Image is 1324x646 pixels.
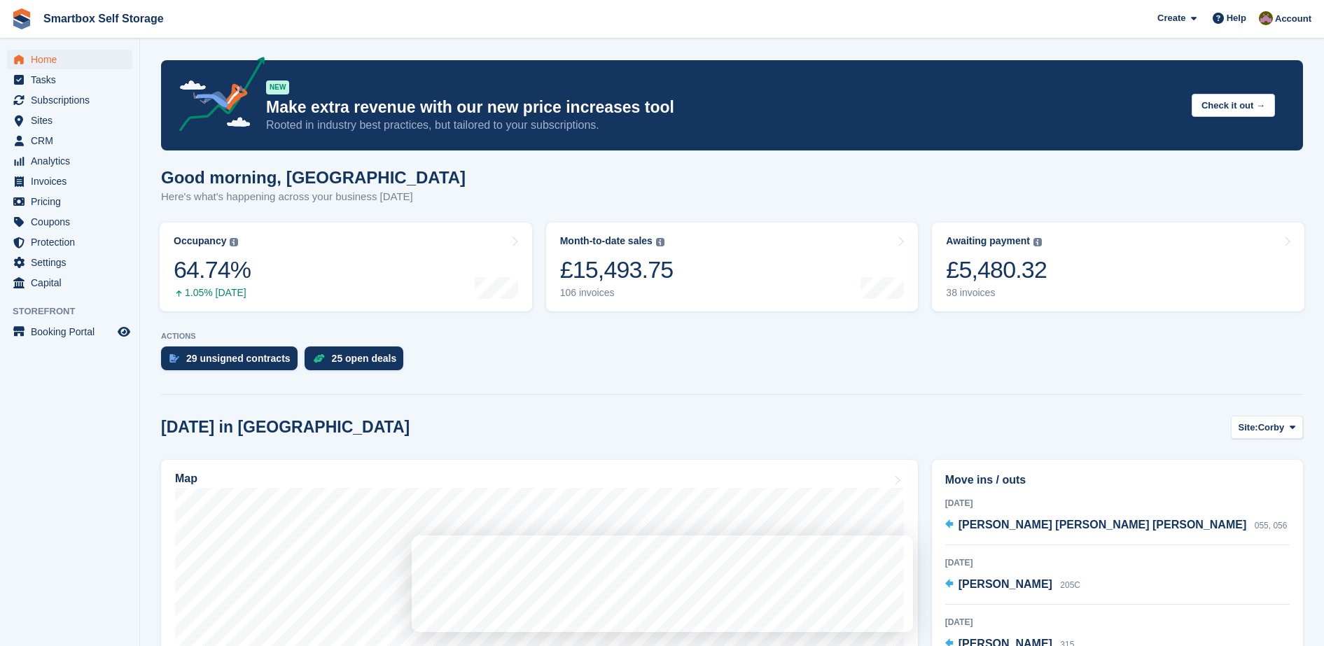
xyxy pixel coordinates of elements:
[31,70,115,90] span: Tasks
[946,235,1030,247] div: Awaiting payment
[31,322,115,342] span: Booking Portal
[174,235,226,247] div: Occupancy
[7,192,132,211] a: menu
[932,223,1304,311] a: Awaiting payment £5,480.32 38 invoices
[412,535,913,632] iframe: Survey by David from Stora
[959,519,1247,531] span: [PERSON_NAME] [PERSON_NAME] [PERSON_NAME]
[31,131,115,150] span: CRM
[1255,521,1288,531] span: 055, 056
[31,111,115,130] span: Sites
[161,168,466,187] h1: Good morning, [GEOGRAPHIC_DATA]
[7,70,132,90] a: menu
[1157,11,1185,25] span: Create
[945,616,1290,629] div: [DATE]
[38,7,169,30] a: Smartbox Self Storage
[31,273,115,293] span: Capital
[546,223,919,311] a: Month-to-date sales £15,493.75 106 invoices
[116,323,132,340] a: Preview store
[31,171,115,191] span: Invoices
[7,253,132,272] a: menu
[7,131,132,150] a: menu
[560,255,674,284] div: £15,493.75
[161,189,466,205] p: Here's what's happening across your business [DATE]
[7,171,132,191] a: menu
[1033,238,1042,246] img: icon-info-grey-7440780725fd019a000dd9b08b2336e03edf1995a4989e88bcd33f0948082b44.svg
[1060,580,1080,590] span: 205C
[31,90,115,110] span: Subscriptions
[7,111,132,130] a: menu
[31,212,115,232] span: Coupons
[161,418,410,437] h2: [DATE] in [GEOGRAPHIC_DATA]
[174,255,251,284] div: 64.74%
[161,332,1303,341] p: ACTIONS
[560,235,653,247] div: Month-to-date sales
[31,253,115,272] span: Settings
[946,287,1047,299] div: 38 invoices
[31,192,115,211] span: Pricing
[7,50,132,69] a: menu
[945,556,1290,569] div: [DATE]
[1258,421,1285,435] span: Corby
[313,353,325,363] img: deal-1b604bf984904fb50ccaf53a9ad4b4a5d6e5aea283cecdc64d6e3604feb123c2.svg
[945,472,1290,489] h2: Move ins / outs
[31,50,115,69] span: Home
[174,287,251,299] div: 1.05% [DATE]
[7,232,132,252] a: menu
[230,238,238,246] img: icon-info-grey-7440780725fd019a000dd9b08b2336e03edf1995a4989e88bcd33f0948082b44.svg
[266,97,1180,118] p: Make extra revenue with our new price increases tool
[656,238,664,246] img: icon-info-grey-7440780725fd019a000dd9b08b2336e03edf1995a4989e88bcd33f0948082b44.svg
[1192,94,1275,117] button: Check it out →
[31,232,115,252] span: Protection
[7,322,132,342] a: menu
[945,576,1080,594] a: [PERSON_NAME] 205C
[332,353,397,364] div: 25 open deals
[1227,11,1246,25] span: Help
[305,346,411,377] a: 25 open deals
[175,472,197,485] h2: Map
[7,151,132,171] a: menu
[167,57,265,136] img: price-adjustments-announcement-icon-8257ccfd72463d97f412b2fc003d46551f7dbcb40ab6d574587a9cd5c0d94...
[7,212,132,232] a: menu
[560,287,674,299] div: 106 invoices
[31,151,115,171] span: Analytics
[1239,421,1258,435] span: Site:
[945,517,1288,535] a: [PERSON_NAME] [PERSON_NAME] [PERSON_NAME] 055, 056
[959,578,1052,590] span: [PERSON_NAME]
[13,304,139,318] span: Storefront
[266,80,289,94] div: NEW
[1259,11,1273,25] img: Kayleigh Devlin
[11,8,32,29] img: stora-icon-8386f47178a22dfd0bd8f6a31ec36ba5ce8667c1dd55bd0f319d3a0aa187defe.svg
[160,223,532,311] a: Occupancy 64.74% 1.05% [DATE]
[186,353,291,364] div: 29 unsigned contracts
[1231,416,1303,439] button: Site: Corby
[7,273,132,293] a: menu
[169,354,179,363] img: contract_signature_icon-13c848040528278c33f63329250d36e43548de30e8caae1d1a13099fd9432cc5.svg
[266,118,1180,133] p: Rooted in industry best practices, but tailored to your subscriptions.
[161,346,305,377] a: 29 unsigned contracts
[945,497,1290,510] div: [DATE]
[7,90,132,110] a: menu
[946,255,1047,284] div: £5,480.32
[1275,12,1311,26] span: Account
